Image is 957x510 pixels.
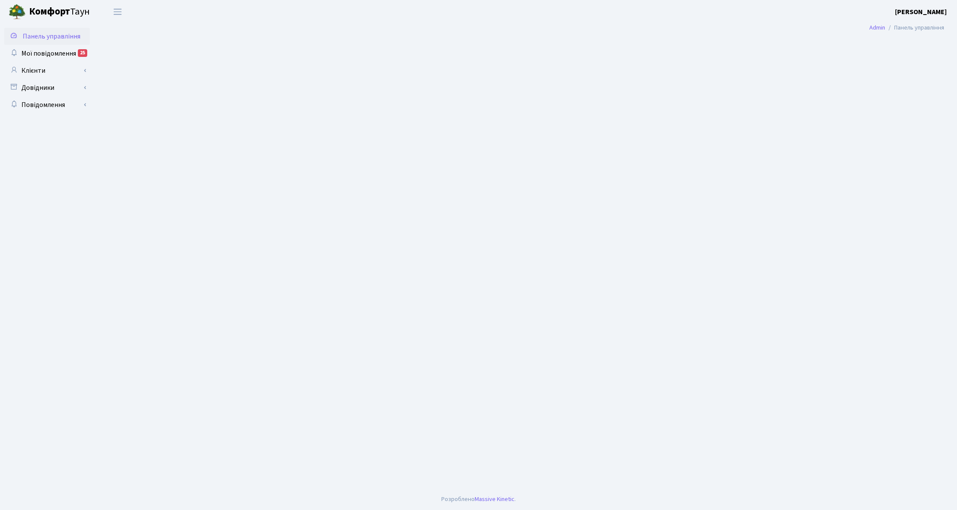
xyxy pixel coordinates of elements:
[895,7,947,17] a: [PERSON_NAME]
[441,495,516,504] div: Розроблено .
[4,62,90,79] a: Клієнти
[4,96,90,113] a: Повідомлення
[29,5,90,19] span: Таун
[21,49,76,58] span: Мої повідомлення
[885,23,944,33] li: Панель управління
[4,45,90,62] a: Мої повідомлення25
[29,5,70,18] b: Комфорт
[4,79,90,96] a: Довідники
[869,23,885,32] a: Admin
[107,5,128,19] button: Переключити навігацію
[475,495,514,504] a: Massive Kinetic
[78,49,87,57] div: 25
[4,28,90,45] a: Панель управління
[9,3,26,21] img: logo.png
[857,19,957,37] nav: breadcrumb
[23,32,80,41] span: Панель управління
